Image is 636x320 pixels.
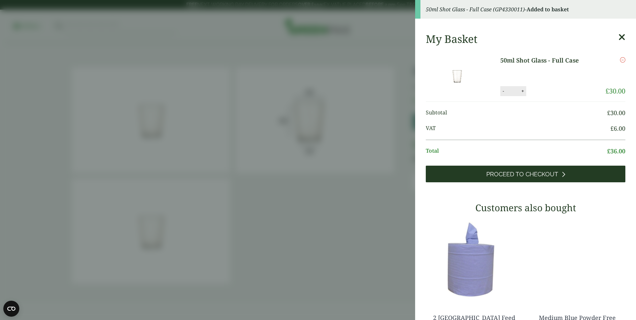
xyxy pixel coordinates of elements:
[607,147,625,155] bdi: 36.00
[519,88,526,94] button: +
[607,147,610,155] span: £
[501,88,506,94] button: -
[426,108,607,117] span: Subtotal
[426,218,522,301] img: 3630017-2-Ply-Blue-Centre-Feed-104m
[3,301,19,317] button: Open CMP widget
[426,147,607,156] span: Total
[500,56,592,65] a: 50ml Shot Glass - Full Case
[610,124,614,132] span: £
[605,86,625,95] bdi: 30.00
[605,86,609,95] span: £
[426,124,610,133] span: VAT
[607,109,610,117] span: £
[610,124,625,132] bdi: 6.00
[426,6,525,13] em: 50ml Shot Glass - Full Case (GP4330011)
[620,56,625,64] a: Remove this item
[486,171,558,178] span: Proceed to Checkout
[426,166,625,182] a: Proceed to Checkout
[426,33,477,45] h2: My Basket
[607,109,625,117] bdi: 30.00
[527,6,569,13] strong: Added to basket
[427,56,487,96] img: 50ml Shot Glass (Lined @ 2cl & 4cl)-Full Case of-0
[426,202,625,214] h3: Customers also bought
